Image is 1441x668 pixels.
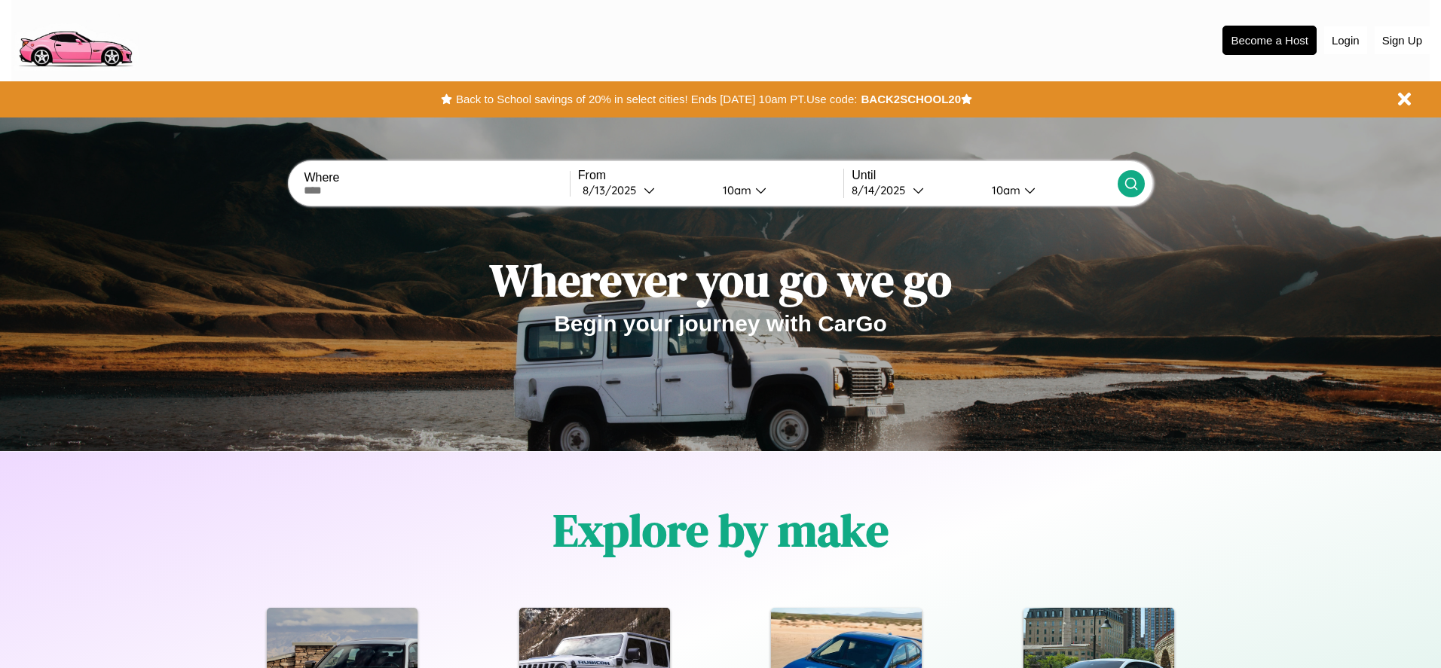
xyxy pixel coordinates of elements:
button: 10am [980,182,1117,198]
button: Become a Host [1222,26,1317,55]
button: Back to School savings of 20% in select cities! Ends [DATE] 10am PT.Use code: [452,89,861,110]
button: Sign Up [1375,26,1430,54]
h1: Explore by make [553,499,889,561]
label: Where [304,171,569,185]
div: 8 / 14 / 2025 [852,183,913,197]
button: Login [1324,26,1367,54]
b: BACK2SCHOOL20 [861,93,961,105]
div: 8 / 13 / 2025 [583,183,644,197]
div: 10am [715,183,755,197]
button: 8/13/2025 [578,182,711,198]
img: logo [11,8,139,71]
label: From [578,169,843,182]
button: 10am [711,182,843,198]
label: Until [852,169,1117,182]
div: 10am [984,183,1024,197]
